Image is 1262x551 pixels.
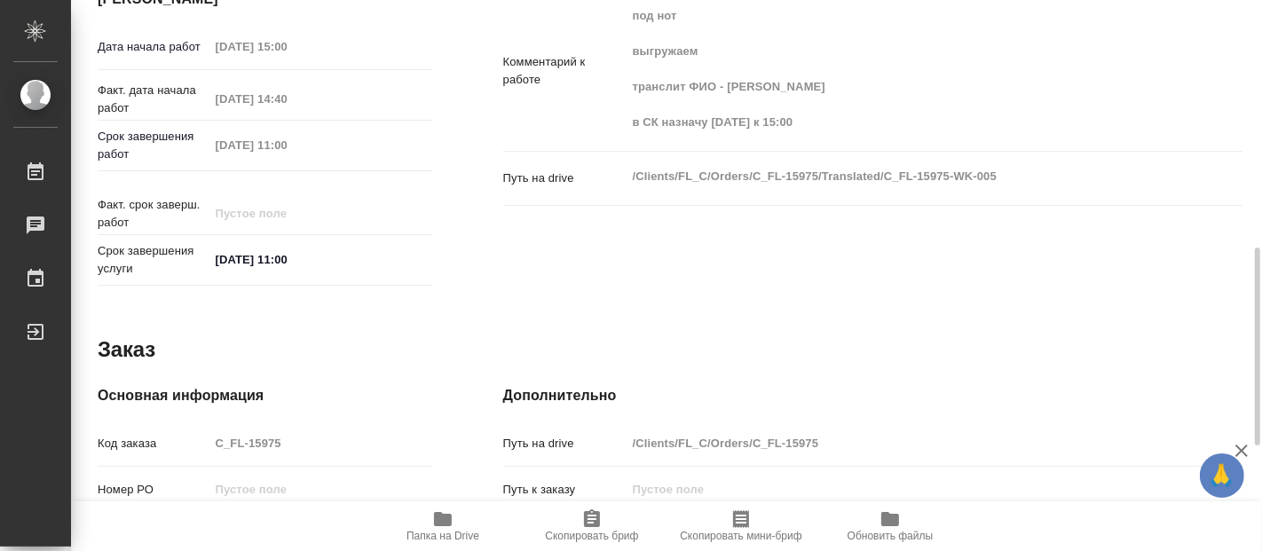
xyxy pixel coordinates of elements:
[209,34,365,59] input: Пустое поле
[98,481,209,499] p: Номер РО
[209,201,365,226] input: Пустое поле
[517,501,666,551] button: Скопировать бриф
[368,501,517,551] button: Папка на Drive
[1200,453,1244,498] button: 🙏
[406,530,479,542] span: Папка на Drive
[503,169,627,187] p: Путь на drive
[503,53,627,89] p: Комментарий к работе
[848,530,934,542] span: Обновить файлы
[98,335,155,364] h2: Заказ
[1207,457,1237,494] span: 🙏
[209,476,432,502] input: Пустое поле
[98,128,209,163] p: Срок завершения работ
[627,476,1181,502] input: Пустое поле
[209,247,365,272] input: ✎ Введи что-нибудь
[503,435,627,453] p: Путь на drive
[816,501,965,551] button: Обновить файлы
[666,501,816,551] button: Скопировать мини-бриф
[98,196,209,232] p: Факт. срок заверш. работ
[209,86,365,112] input: Пустое поле
[627,1,1181,138] textarea: под нот выгружаем транслит ФИО - [PERSON_NAME] в СК назначу [DATE] к 15:00
[627,430,1181,456] input: Пустое поле
[98,435,209,453] p: Код заказа
[98,242,209,278] p: Срок завершения услуги
[680,530,801,542] span: Скопировать мини-бриф
[503,385,1242,406] h4: Дополнительно
[209,132,365,158] input: Пустое поле
[98,385,432,406] h4: Основная информация
[209,430,432,456] input: Пустое поле
[503,481,627,499] p: Путь к заказу
[627,161,1181,192] textarea: /Clients/FL_C/Orders/C_FL-15975/Translated/C_FL-15975-WK-005
[98,38,209,56] p: Дата начала работ
[98,82,209,117] p: Факт. дата начала работ
[545,530,638,542] span: Скопировать бриф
